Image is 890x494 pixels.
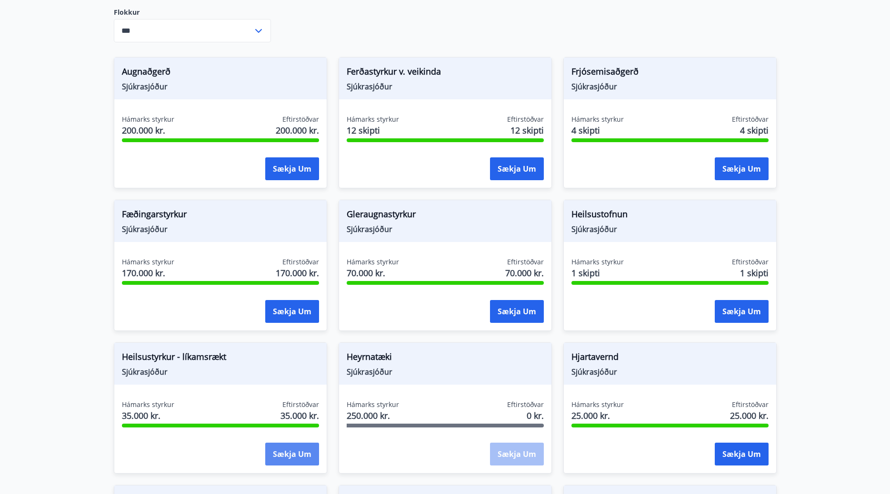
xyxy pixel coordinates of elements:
[347,65,544,81] span: Ferðastyrkur v. veikinda
[571,267,624,279] span: 1 skipti
[122,224,319,234] span: Sjúkrasjóður
[527,409,544,422] span: 0 kr.
[347,115,399,124] span: Hámarks styrkur
[510,124,544,136] span: 12 skipti
[571,65,769,81] span: Frjósemisaðgerð
[507,400,544,409] span: Eftirstöðvar
[122,208,319,224] span: Fæðingarstyrkur
[347,257,399,267] span: Hámarks styrkur
[490,300,544,323] button: Sækja um
[122,350,319,367] span: Heilsustyrkur - líkamsrækt
[347,367,544,377] span: Sjúkrasjóður
[276,267,319,279] span: 170.000 kr.
[276,124,319,136] span: 200.000 kr.
[122,267,174,279] span: 170.000 kr.
[740,267,769,279] span: 1 skipti
[507,257,544,267] span: Eftirstöðvar
[122,409,174,422] span: 35.000 kr.
[122,81,319,92] span: Sjúkrasjóður
[347,350,544,367] span: Heyrnatæki
[715,157,769,180] button: Sækja um
[122,257,174,267] span: Hámarks styrkur
[732,400,769,409] span: Eftirstöðvar
[571,224,769,234] span: Sjúkrasjóður
[347,81,544,92] span: Sjúkrasjóður
[122,400,174,409] span: Hámarks styrkur
[347,208,544,224] span: Gleraugnastyrkur
[280,409,319,422] span: 35.000 kr.
[715,300,769,323] button: Sækja um
[282,115,319,124] span: Eftirstöðvar
[122,367,319,377] span: Sjúkrasjóður
[347,267,399,279] span: 70.000 kr.
[732,115,769,124] span: Eftirstöðvar
[571,257,624,267] span: Hámarks styrkur
[347,409,399,422] span: 250.000 kr.
[347,400,399,409] span: Hámarks styrkur
[740,124,769,136] span: 4 skipti
[571,350,769,367] span: Hjartavernd
[732,257,769,267] span: Eftirstöðvar
[730,409,769,422] span: 25.000 kr.
[265,300,319,323] button: Sækja um
[122,124,174,136] span: 200.000 kr.
[265,157,319,180] button: Sækja um
[571,124,624,136] span: 4 skipti
[571,400,624,409] span: Hámarks styrkur
[571,409,624,422] span: 25.000 kr.
[571,208,769,224] span: Heilsustofnun
[505,267,544,279] span: 70.000 kr.
[347,224,544,234] span: Sjúkrasjóður
[490,157,544,180] button: Sækja um
[122,65,319,81] span: Augnaðgerð
[265,443,319,465] button: Sækja um
[347,124,399,136] span: 12 skipti
[571,367,769,377] span: Sjúkrasjóður
[571,81,769,92] span: Sjúkrasjóður
[571,115,624,124] span: Hámarks styrkur
[114,8,271,17] label: Flokkur
[715,443,769,465] button: Sækja um
[122,115,174,124] span: Hámarks styrkur
[282,257,319,267] span: Eftirstöðvar
[282,400,319,409] span: Eftirstöðvar
[507,115,544,124] span: Eftirstöðvar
